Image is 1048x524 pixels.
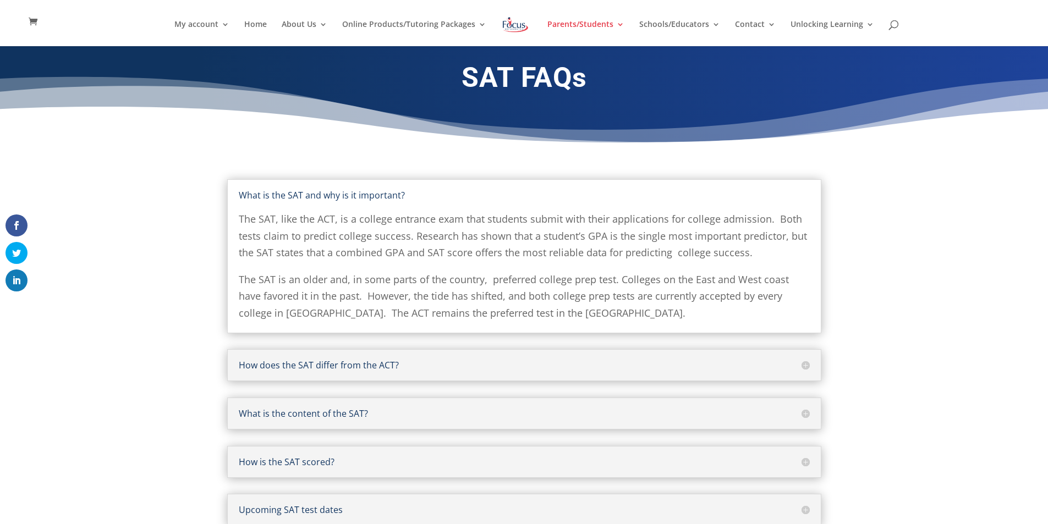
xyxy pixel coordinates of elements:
a: Unlocking Learning [791,20,874,46]
a: My account [174,20,229,46]
h5: How does the SAT differ from the ACT? [239,361,810,369]
h5: How is the SAT scored? [239,457,810,466]
img: Focus on Learning [501,15,530,35]
a: About Us [282,20,327,46]
a: Schools/Educators [639,20,720,46]
h5: What is the content of the SAT? [239,409,810,418]
h5: What is the SAT and why is it important? [239,191,810,200]
a: Parents/Students [547,20,624,46]
a: Home [244,20,267,46]
a: Online Products/Tutoring Packages [342,20,486,46]
a: Contact [735,20,776,46]
span: The SAT, like the ACT, is a college entrance exam that students submit with their applications fo... [239,212,807,259]
h5: Upcoming SAT test dates [239,505,810,514]
span: The SAT is an older and, in some parts of the country, preferred college prep test. Colleges on t... [239,273,789,319]
h1: SAT FAQs [227,61,821,100]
